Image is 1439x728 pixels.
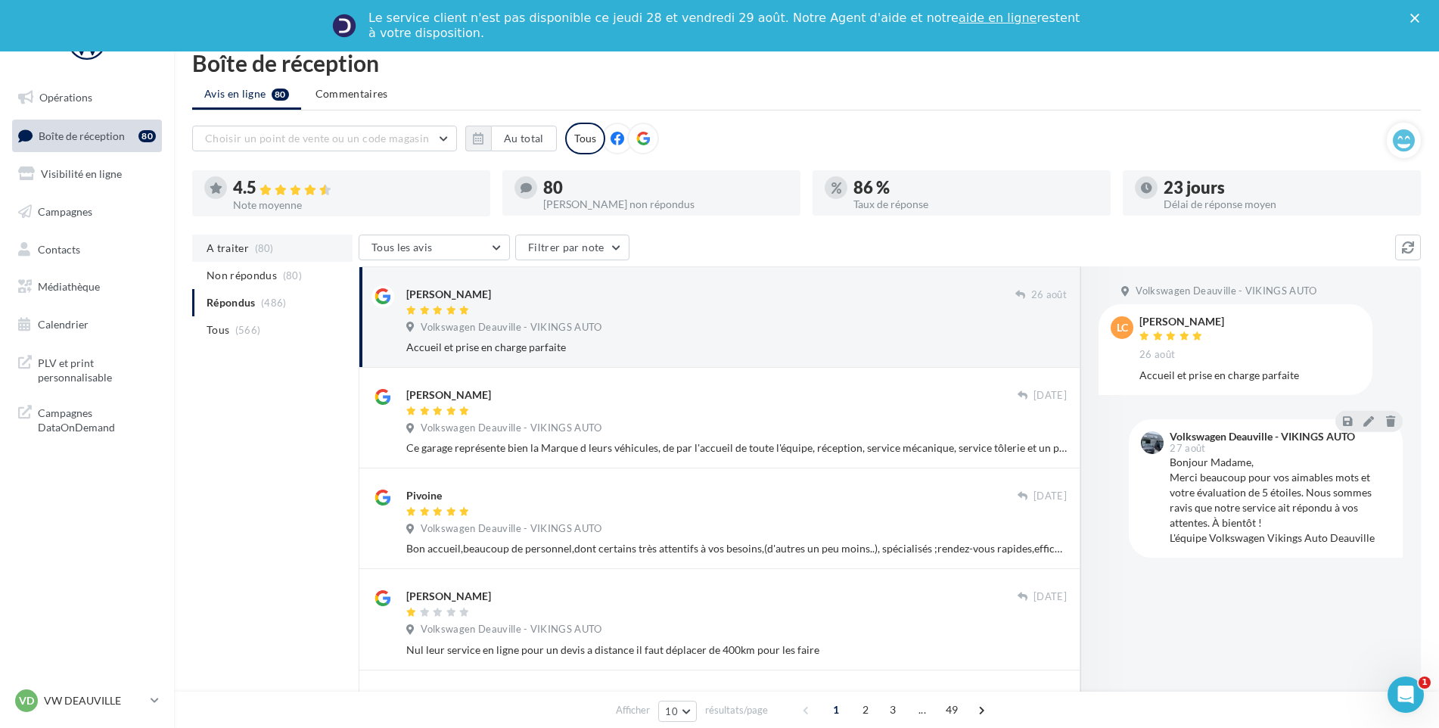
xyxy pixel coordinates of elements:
[1164,179,1409,196] div: 23 jours
[1170,455,1391,546] div: Bonjour Madame, Merci beaucoup pour vos aimables mots et votre évaluation de 5 étoiles. Nous somm...
[465,126,557,151] button: Au total
[332,14,356,38] img: Profile image for Service-Client
[1031,288,1067,302] span: 26 août
[1170,431,1355,442] div: Volkswagen Deauville - VIKINGS AUTO
[1388,677,1424,713] iframe: Intercom live chat
[406,589,491,604] div: [PERSON_NAME]
[406,440,1067,456] div: Ce garage représente bien la Marque d leurs véhicules, de par l'accueil de toute l'équipe, récept...
[853,698,878,722] span: 2
[1139,316,1224,327] div: [PERSON_NAME]
[205,132,429,145] span: Choisir un point de vente ou un code magasin
[406,642,1067,658] div: Nul leur service en ligne pour un devis a distance il faut déplacer de 400km pour les faire
[38,205,92,218] span: Campagnes
[9,309,165,341] a: Calendrier
[9,347,165,391] a: PLV et print personnalisable
[406,287,491,302] div: [PERSON_NAME]
[38,318,89,331] span: Calendrier
[9,158,165,190] a: Visibilité en ligne
[421,623,601,636] span: Volkswagen Deauville - VIKINGS AUTO
[881,698,905,722] span: 3
[824,698,848,722] span: 1
[543,199,788,210] div: [PERSON_NAME] non répondus
[207,322,229,338] span: Tous
[192,51,1421,74] div: Boîte de réception
[406,689,491,705] div: [PERSON_NAME]
[406,387,491,403] div: [PERSON_NAME]
[616,703,650,717] span: Afficher
[39,129,125,142] span: Boîte de réception
[233,200,478,210] div: Note moyenne
[665,705,678,717] span: 10
[1164,199,1409,210] div: Délai de réponse moyen
[421,321,601,334] span: Volkswagen Deauville - VIKINGS AUTO
[371,241,433,254] span: Tous les avis
[1117,320,1128,335] span: lc
[940,698,965,722] span: 49
[1139,348,1175,362] span: 26 août
[38,242,80,255] span: Contacts
[1033,590,1067,604] span: [DATE]
[39,91,92,104] span: Opérations
[38,353,156,385] span: PLV et print personnalisable
[421,522,601,536] span: Volkswagen Deauville - VIKINGS AUTO
[406,488,442,503] div: Pivoine
[406,340,1067,355] div: Accueil et prise en charge parfaite
[9,82,165,114] a: Opérations
[491,126,557,151] button: Au total
[138,130,156,142] div: 80
[705,703,768,717] span: résultats/page
[192,126,457,151] button: Choisir un point de vente ou un code magasin
[1139,368,1360,383] div: Accueil et prise en charge parfaite
[1170,443,1205,453] span: 27 août
[1419,677,1431,689] span: 1
[658,701,697,722] button: 10
[315,86,388,101] span: Commentaires
[406,541,1067,556] div: Bon accueil,beaucoup de personnel,dont certains très attentifs à vos besoins,(d'autres un peu moi...
[9,271,165,303] a: Médiathèque
[9,120,165,152] a: Boîte de réception80
[421,422,601,435] span: Volkswagen Deauville - VIKINGS AUTO
[1033,389,1067,403] span: [DATE]
[368,11,1083,41] div: Le service client n'est pas disponible ce jeudi 28 et vendredi 29 août. Notre Agent d'aide et not...
[853,179,1099,196] div: 86 %
[515,235,629,260] button: Filtrer par note
[12,686,162,715] a: VD VW DEAUVILLE
[565,123,605,154] div: Tous
[38,403,156,435] span: Campagnes DataOnDemand
[283,269,302,282] span: (80)
[233,179,478,197] div: 4.5
[1410,14,1425,23] div: Fermer
[44,693,145,708] p: VW DEAUVILLE
[9,234,165,266] a: Contacts
[255,242,274,254] span: (80)
[9,397,165,441] a: Campagnes DataOnDemand
[19,693,34,708] span: VD
[207,268,277,283] span: Non répondus
[38,280,100,293] span: Médiathèque
[1033,490,1067,503] span: [DATE]
[235,324,261,336] span: (566)
[959,11,1037,25] a: aide en ligne
[359,235,510,260] button: Tous les avis
[1136,285,1316,298] span: Volkswagen Deauville - VIKINGS AUTO
[853,199,1099,210] div: Taux de réponse
[543,179,788,196] div: 80
[9,196,165,228] a: Campagnes
[207,241,249,256] span: A traiter
[41,167,122,180] span: Visibilité en ligne
[910,698,934,722] span: ...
